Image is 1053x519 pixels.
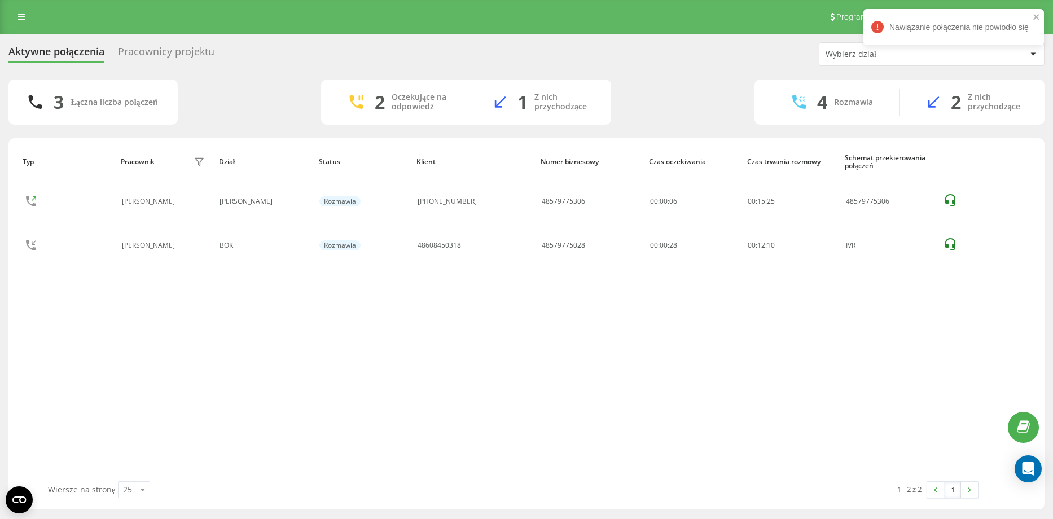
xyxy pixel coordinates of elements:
div: Status [319,158,406,166]
span: 12 [757,240,765,250]
div: [PERSON_NAME] [122,197,178,205]
div: Czas trwania rozmowy [747,158,835,166]
div: Łączna liczba połączeń [71,98,157,107]
div: 48579775306 [846,197,932,205]
div: 2 [375,91,385,113]
span: 00 [748,196,756,206]
div: 25 [123,484,132,495]
div: Z nich przychodzące [968,93,1028,112]
div: Z nich przychodzące [534,93,594,112]
div: 2 [951,91,961,113]
div: 1 [517,91,528,113]
div: Pracownicy projektu [118,46,214,63]
div: 4 [817,91,827,113]
span: Wiersze na stronę [48,484,115,495]
div: Wybierz dział [826,50,960,59]
div: 48608450318 [418,241,461,249]
div: : : [748,197,775,205]
div: Klient [416,158,530,166]
div: [PERSON_NAME] [220,197,307,205]
div: Dział [219,158,308,166]
div: Rozmawia [319,240,361,250]
div: Numer biznesowy [541,158,638,166]
a: 1 [944,482,961,498]
span: 15 [757,196,765,206]
div: Schemat przekierowania połączeń [845,154,932,170]
div: : : [748,241,775,249]
div: IVR [846,241,932,249]
div: Rozmawia [834,98,873,107]
div: 00:00:06 [650,197,736,205]
div: 3 [54,91,64,113]
div: Czas oczekiwania [649,158,736,166]
div: BOK [220,241,307,249]
div: Rozmawia [319,196,361,206]
div: Aktywne połączenia [8,46,104,63]
div: Pracownik [121,158,155,166]
div: [PHONE_NUMBER] [418,197,477,205]
div: Open Intercom Messenger [1015,455,1042,482]
div: 48579775306 [542,197,585,205]
span: 00 [748,240,756,250]
div: 48579775028 [542,241,585,249]
span: 25 [767,196,775,206]
span: 10 [767,240,775,250]
div: Typ [23,158,110,166]
div: Nawiązanie połączenia nie powiodło się [863,9,1044,45]
div: 1 - 2 z 2 [897,483,922,495]
div: 00:00:28 [650,241,736,249]
button: close [1033,12,1041,23]
button: Open CMP widget [6,486,33,513]
span: Program poleceń [836,12,896,21]
div: Oczekujące na odpowiedź [392,93,449,112]
div: [PERSON_NAME] [122,241,178,249]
